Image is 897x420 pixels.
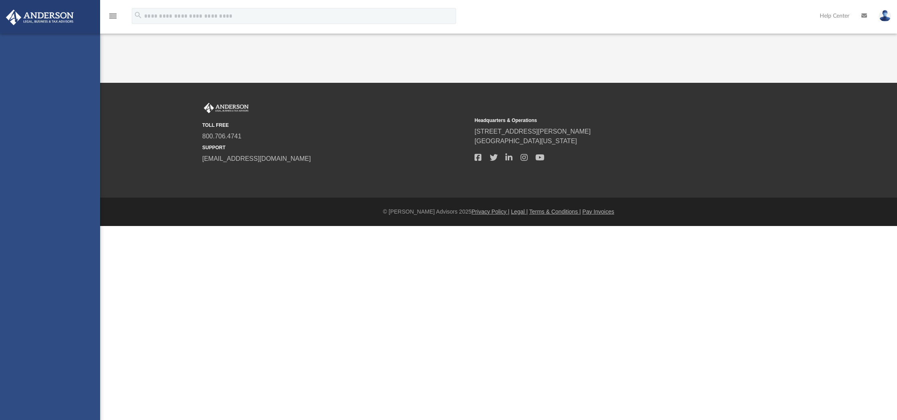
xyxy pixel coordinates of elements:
a: Legal | [511,208,528,215]
a: [STREET_ADDRESS][PERSON_NAME] [475,128,591,135]
i: search [134,11,143,20]
a: 800.706.4741 [202,133,241,140]
a: Terms & Conditions | [529,208,581,215]
small: TOLL FREE [202,122,469,129]
small: Headquarters & Operations [475,117,741,124]
img: User Pic [879,10,891,22]
a: [EMAIL_ADDRESS][DOMAIN_NAME] [202,155,311,162]
img: Anderson Advisors Platinum Portal [4,10,76,25]
a: [GEOGRAPHIC_DATA][US_STATE] [475,138,577,144]
small: SUPPORT [202,144,469,151]
div: © [PERSON_NAME] Advisors 2025 [100,208,897,216]
img: Anderson Advisors Platinum Portal [202,103,250,113]
i: menu [108,11,118,21]
a: menu [108,15,118,21]
a: Pay Invoices [582,208,614,215]
a: Privacy Policy | [472,208,510,215]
